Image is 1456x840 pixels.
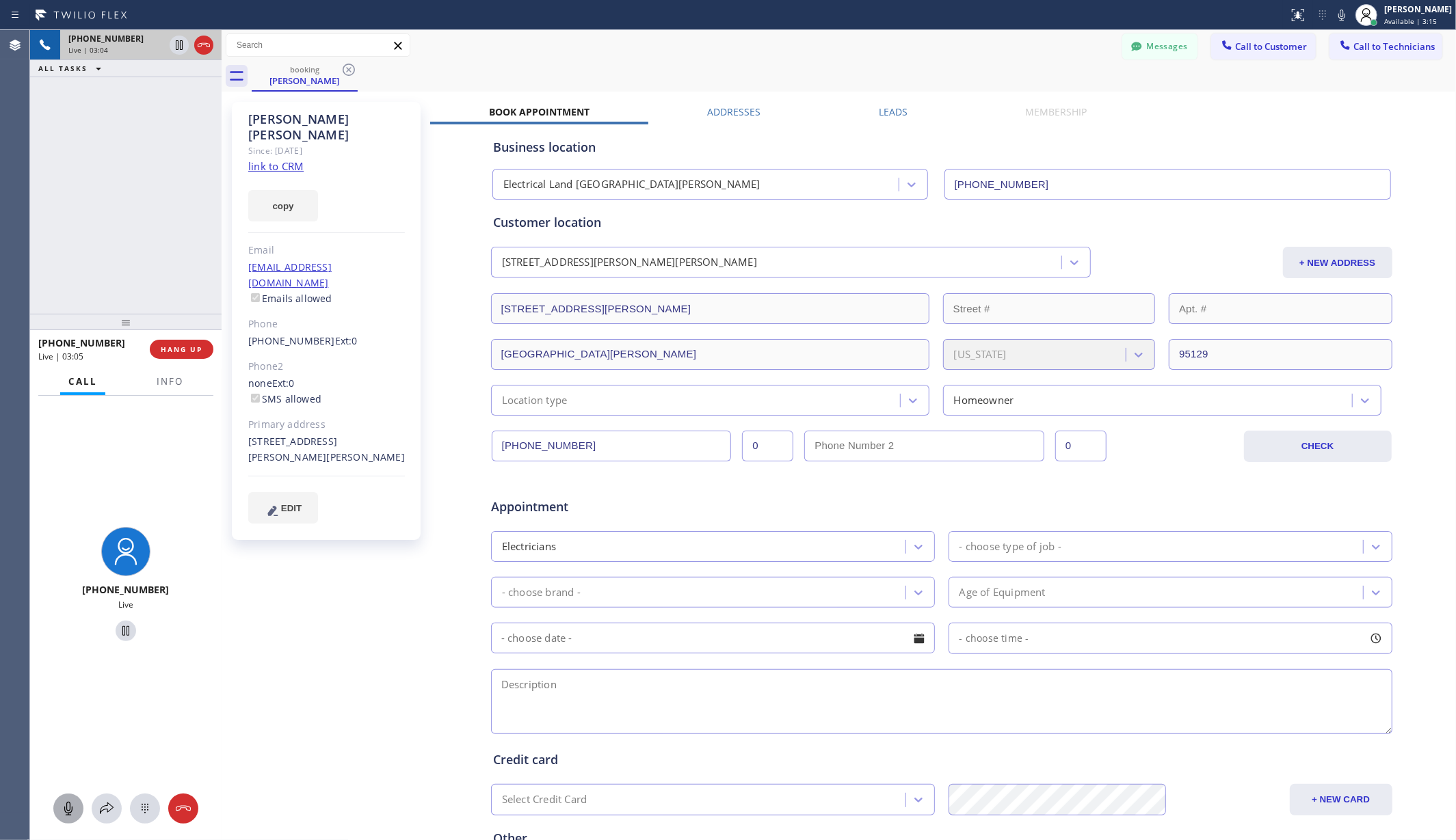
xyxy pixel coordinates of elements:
[1353,40,1435,53] span: Call to Technicians
[60,368,105,395] button: Call
[253,74,356,87] div: [PERSON_NAME]
[248,417,405,433] div: Primary address
[272,377,295,390] span: Ext: 0
[335,334,358,347] span: Ext: 0
[248,434,405,465] div: [STREET_ADDRESS][PERSON_NAME][PERSON_NAME]
[959,584,1046,600] div: Age of Equipment
[1055,431,1107,461] input: Ext. 2
[68,375,97,388] span: Call
[708,105,761,118] label: Addresses
[248,292,332,305] label: Emails allowed
[1235,40,1307,53] span: Call to Customer
[492,431,732,461] input: Phone Number
[226,34,410,56] input: Search
[251,293,260,302] input: Emails allowed
[53,794,83,824] button: Mute
[742,431,793,461] input: Ext.
[489,105,590,118] label: Book Appointment
[170,36,189,55] button: Hold Customer
[1283,247,1392,278] button: + NEW ADDRESS
[502,255,757,271] div: [STREET_ADDRESS][PERSON_NAME][PERSON_NAME]
[502,792,587,808] div: Select Credit Card
[118,599,133,610] span: Live
[251,394,260,403] input: SMS allowed
[502,584,581,600] div: - choose brand -
[157,375,183,388] span: Info
[491,293,929,324] input: Address
[253,61,356,90] div: David Guo
[502,539,556,554] div: Electricians
[959,539,1061,554] div: - choose type of job -
[1026,105,1087,118] label: Membership
[1244,431,1392,462] button: CHECK
[248,111,405,143] div: [PERSON_NAME] [PERSON_NAME]
[1211,33,1316,59] button: Call to Customer
[491,623,935,653] input: - choose date -
[248,334,335,347] a: [PHONE_NUMBER]
[1384,16,1437,26] span: Available | 3:15
[130,794,160,824] button: Open dialpad
[248,260,332,289] a: [EMAIL_ADDRESS][DOMAIN_NAME]
[1122,33,1197,59] button: Messages
[281,503,302,513] span: EDIT
[943,293,1156,324] input: Street #
[491,339,929,370] input: City
[491,498,790,516] span: Appointment
[248,376,405,407] div: none
[1332,5,1351,25] button: Mute
[38,336,125,349] span: [PHONE_NUMBER]
[248,243,405,258] div: Email
[944,169,1391,200] input: Phone Number
[879,105,908,118] label: Leads
[92,794,122,824] button: Open directory
[1169,339,1392,370] input: ZIP
[493,213,1390,232] div: Customer location
[1169,293,1392,324] input: Apt. #
[503,177,760,193] div: Electrical Land [GEOGRAPHIC_DATA][PERSON_NAME]
[248,316,405,332] div: Phone
[38,351,83,362] span: Live | 03:05
[30,60,115,77] button: ALL TASKS
[253,64,356,74] div: booking
[38,64,88,73] span: ALL TASKS
[248,492,318,524] button: EDIT
[804,431,1044,461] input: Phone Number 2
[248,143,405,159] div: Since: [DATE]
[959,632,1029,645] span: - choose time -
[148,368,191,395] button: Info
[954,392,1014,408] div: Homeowner
[68,33,144,44] span: [PHONE_NUMBER]
[248,359,405,375] div: Phone2
[1384,3,1452,15] div: [PERSON_NAME]
[68,45,108,55] span: Live | 03:04
[83,583,170,596] span: [PHONE_NUMBER]
[1290,784,1392,815] button: + NEW CARD
[1329,33,1442,59] button: Call to Technicians
[150,340,213,359] button: HANG UP
[161,344,202,354] span: HANG UP
[493,750,1390,769] div: Credit card
[493,138,1390,157] div: Business location
[116,621,136,641] button: Hold Customer
[248,190,318,221] button: copy
[168,794,198,824] button: Hang up
[248,392,321,405] label: SMS allowed
[194,36,213,55] button: Hang up
[248,159,304,173] a: link to CRM
[502,392,568,408] div: Location type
